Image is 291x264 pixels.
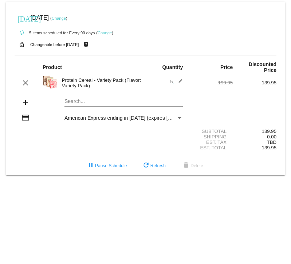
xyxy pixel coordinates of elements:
mat-icon: [DATE] [17,14,26,23]
div: Shipping [189,134,233,139]
small: 5 items scheduled for Every 90 days [15,31,95,35]
span: 5 [170,79,183,84]
small: ( ) [50,16,67,20]
div: Protein Cereal - Variety Pack (Flavor: Variety Pack) [58,77,146,88]
div: 139.95 [233,129,276,134]
button: Refresh [136,159,172,172]
mat-icon: live_help [82,40,90,49]
strong: Discounted Price [249,61,276,73]
strong: Price [220,64,233,70]
span: TBD [267,139,276,145]
strong: Quantity [162,64,183,70]
div: 199.95 [189,80,233,85]
mat-icon: lock_open [17,40,26,49]
small: Changeable before [DATE] [30,42,79,47]
a: Change [52,16,66,20]
span: 139.95 [262,145,276,150]
span: American Express ending in [DATE] (expires [CREDIT_CARD_DATA]) [64,115,223,121]
img: Image-1-Protein-Cereal-Variety.png [43,75,57,89]
span: Refresh [142,163,166,168]
button: Delete [176,159,209,172]
a: Change [98,31,112,35]
mat-icon: autorenew [17,28,26,37]
mat-icon: refresh [142,161,150,170]
div: Est. Total [189,145,233,150]
mat-icon: delete [182,161,190,170]
button: Pause Schedule [80,159,133,172]
span: 0.00 [267,134,276,139]
strong: Product [43,64,62,70]
span: Delete [182,163,203,168]
span: Pause Schedule [86,163,127,168]
div: Subtotal [189,129,233,134]
mat-icon: add [21,98,30,107]
small: ( ) [96,31,113,35]
mat-icon: credit_card [21,113,30,122]
mat-select: Payment Method [64,115,183,121]
mat-icon: clear [21,79,30,87]
div: Est. Tax [189,139,233,145]
mat-icon: edit [174,79,183,87]
mat-icon: pause [86,161,95,170]
input: Search... [64,99,183,104]
div: 139.95 [233,80,276,85]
